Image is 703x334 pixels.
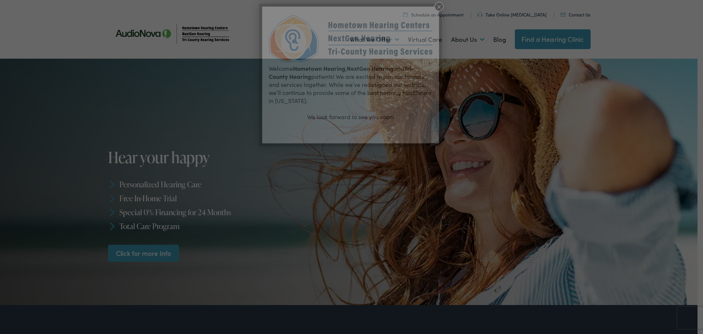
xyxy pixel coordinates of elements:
button: Close [434,2,444,11]
b: Tri-County Hearing [269,64,414,80]
b: Hometown Hearing [293,64,345,72]
span: Welcome , and patients! We are excited to join our brands and services together. While we’ve rede... [269,64,431,104]
span: We look forward to see you soon! [307,113,394,121]
b: NextGen Hearing [347,64,394,72]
